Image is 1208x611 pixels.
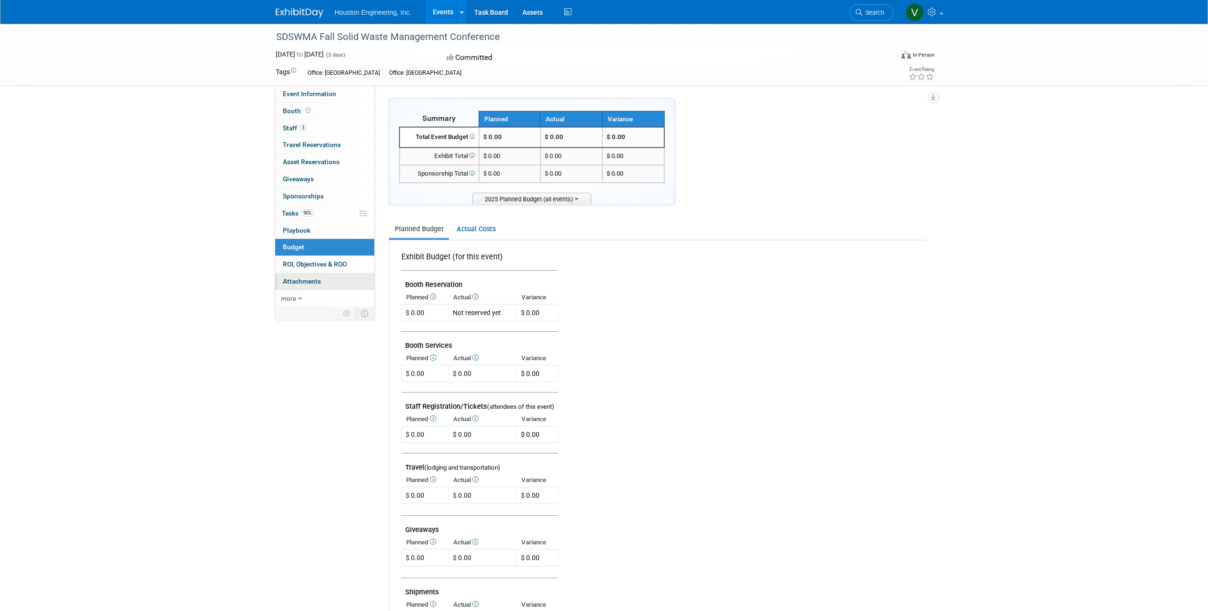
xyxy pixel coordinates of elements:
th: Planned [401,413,449,426]
th: Variance [517,413,558,426]
div: Event Rating [908,67,934,72]
a: Attachments [275,273,374,290]
span: Tasks [282,209,314,217]
a: Tasks90% [275,205,374,222]
div: Event Format [837,49,935,64]
td: Travel [401,453,558,474]
div: Office: [GEOGRAPHIC_DATA] [305,68,383,78]
a: Sponsorships [275,188,374,205]
th: Actual [449,352,517,365]
div: Total Event Budget [404,133,475,142]
th: Actual [449,291,517,304]
span: Staff [283,124,307,132]
a: Staff3 [275,120,374,137]
a: Search [849,4,893,21]
a: Giveaways [275,171,374,187]
td: $ 0.00 [449,426,517,443]
span: 2025 Planned Budget (all events) [472,193,591,205]
span: Playbook [283,227,310,234]
td: Not reserved yet [449,305,517,321]
span: $ 0.00 [521,492,539,499]
span: $ 0.00 [607,152,623,159]
td: $ 0.00 [540,127,602,148]
td: $ 0.00 [449,365,517,382]
th: Variance [517,291,558,304]
div: $ 0.00 [406,430,424,439]
span: Travel Reservations [283,141,341,148]
td: Staff Registration/Tickets [401,393,558,413]
th: Planned [401,291,449,304]
div: Committed [444,49,654,66]
td: Personalize Event Tab Strip [339,307,355,320]
td: Tags [276,67,296,78]
img: Vienne Guncheon [906,3,924,21]
span: $ 0.00 [521,309,539,316]
div: Exhibit Total [404,152,475,161]
span: 90% [301,209,314,217]
span: $ 0.00 [483,170,500,177]
th: Actual [449,473,517,487]
td: Booth Reservation [401,271,558,291]
a: ROI, Objectives & ROO [275,256,374,273]
span: Giveaways [283,175,314,183]
span: Budget [283,243,304,251]
span: Houston Engineering, Inc. [335,9,411,16]
a: more [275,290,374,307]
th: Variance [517,352,558,365]
span: (lodging and transportation) [424,464,500,471]
a: Budget [275,239,374,256]
div: Office: [GEOGRAPHIC_DATA] [386,68,464,78]
td: Booth Services [401,332,558,352]
th: Actual [540,111,602,127]
div: Sponsorship Total [404,169,475,178]
th: Variance [517,536,558,549]
div: Exhibit Budget (for this event) [401,252,554,267]
div: SDSWMA Fall Solid Waste Management Conference [273,29,879,46]
span: Event Information [283,90,336,98]
a: Playbook [275,222,374,239]
td: $ 0.00 [449,550,517,566]
span: Asset Reservations [283,158,339,166]
span: $ 0.00 [521,431,539,438]
th: Actual [449,413,517,426]
span: Sponsorships [283,192,324,200]
span: Booth [283,107,312,115]
div: In-Person [912,51,935,59]
span: (3 days) [325,52,345,58]
span: $ 0.00 [521,554,539,562]
div: $ 0.00 [406,369,424,378]
span: $ 0.00 [521,370,539,377]
span: $ 0.00 [607,170,623,177]
span: $ 0.00 [483,152,500,159]
td: Shipments [401,578,558,599]
a: Event Information [275,86,374,102]
td: Toggle Event Tabs [355,307,374,320]
a: Asset Reservations [275,154,374,170]
th: Planned [401,352,449,365]
div: $ 0.00 [406,308,424,317]
span: to [295,50,304,58]
th: Variance [602,111,664,127]
span: Search [862,9,884,16]
img: ExhibitDay [276,8,323,18]
span: $ 0.00 [607,133,625,140]
span: Attachments [283,277,321,285]
th: Planned [479,111,541,127]
a: Travel Reservations [275,137,374,153]
th: Planned [401,536,449,549]
span: [DATE] [DATE] [276,50,324,58]
td: $ 0.00 [540,148,602,165]
a: Actual Costs [451,220,501,238]
th: Variance [517,473,558,487]
th: Planned [401,473,449,487]
span: Summary [422,114,456,123]
span: 3 [300,124,307,131]
span: ROI, Objectives & ROO [283,260,347,268]
div: $ 0.00 [406,553,424,562]
td: $ 0.00 [540,165,602,183]
span: Booth not reserved yet [303,107,312,114]
div: $ 0.00 [406,491,424,500]
img: Format-Inperson.png [901,51,911,59]
span: $ 0.00 [483,133,502,140]
span: more [281,295,296,302]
